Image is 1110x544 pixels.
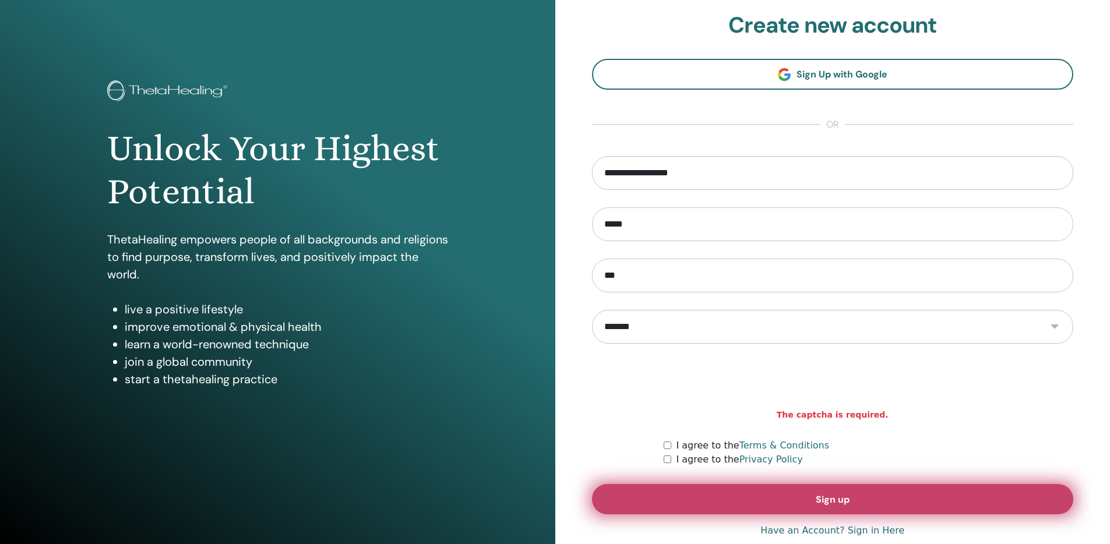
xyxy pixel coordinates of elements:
[125,370,448,388] li: start a thetahealing practice
[107,127,448,214] h1: Unlock Your Highest Potential
[777,409,889,421] strong: The captcha is required.
[816,493,850,506] span: Sign up
[125,335,448,353] li: learn a world-renowned technique
[797,68,887,80] span: Sign Up with Google
[739,440,829,451] a: Terms & Conditions
[125,318,448,335] li: improve emotional & physical health
[676,453,802,467] label: I agree to the
[125,301,448,318] li: live a positive lifestyle
[760,524,904,538] a: Have an Account? Sign in Here
[125,353,448,370] li: join a global community
[820,118,845,132] span: or
[107,231,448,283] p: ThetaHealing empowers people of all backgrounds and religions to find purpose, transform lives, a...
[592,484,1074,514] button: Sign up
[739,454,803,465] a: Privacy Policy
[592,59,1074,90] a: Sign Up with Google
[744,361,921,407] iframe: reCAPTCHA
[676,439,829,453] label: I agree to the
[592,12,1074,39] h2: Create new account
